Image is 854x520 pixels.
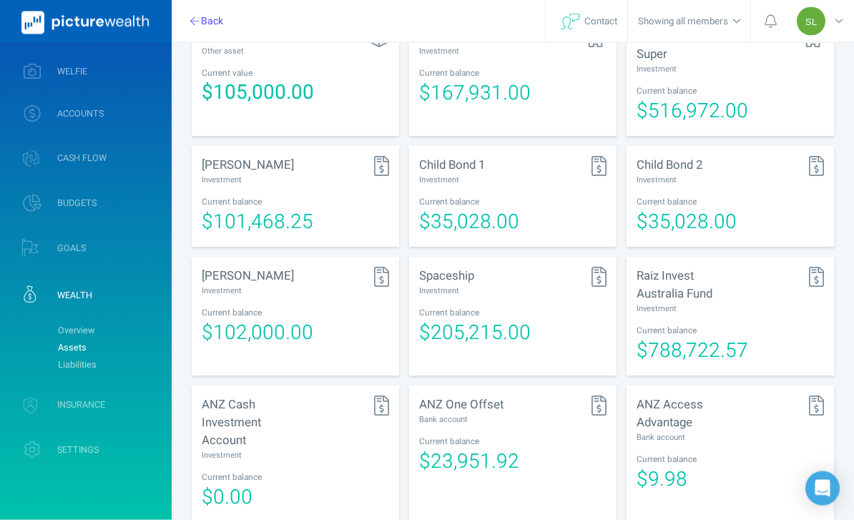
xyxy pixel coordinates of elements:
[202,157,295,175] div: [PERSON_NAME]
[637,28,730,64] div: [PERSON_NAME] Super
[637,175,730,187] div: Investment
[419,268,513,285] div: Spaceship
[182,9,232,33] button: Back
[419,46,513,58] div: Investment
[419,414,513,426] div: Bank account
[805,471,840,506] div: Open Intercom Messenger
[419,448,519,477] span: $23,951.92
[57,108,104,119] span: ACCOUNTS
[419,396,513,414] div: ANZ One Offset
[202,46,295,58] div: Other asset
[202,472,389,484] div: Current balance
[419,285,513,298] div: Investment
[202,285,295,298] div: Investment
[419,175,513,187] div: Investment
[202,208,313,237] span: $101,468.25
[419,208,519,237] span: $35,028.00
[637,208,737,237] span: $35,028.00
[57,197,97,209] span: BUDGETS
[57,66,87,77] span: WELFIE
[202,175,295,187] div: Investment
[419,197,607,209] div: Current balance
[202,450,295,462] div: Investment
[637,197,824,209] div: Current balance
[637,268,730,303] div: Raiz Invest Australia Fund
[51,356,167,373] a: Liabilities
[419,68,607,80] div: Current balance
[202,268,295,285] div: [PERSON_NAME]
[637,432,730,444] div: Bank account
[805,16,817,27] span: SL
[561,14,579,30] img: svg+xml;base64,PHN2ZyB4bWxucz0iaHR0cDovL3d3dy53My5vcmcvMjAwMC9zdmciIHdpZHRoPSIyNyIgaGVpZ2h0PSIyNC...
[637,64,730,76] div: Investment
[637,396,730,432] div: ANZ Access Advantage
[202,319,313,348] span: $102,000.00
[797,7,825,36] div: Steven Lyon
[637,466,687,495] span: $9.98
[57,290,92,301] span: WEALTH
[21,11,149,34] img: PictureWealth
[57,242,86,254] span: GOALS
[637,86,824,98] div: Current balance
[637,454,824,466] div: Current balance
[419,157,513,175] div: Child Bond 1
[419,319,531,348] span: $205,215.00
[202,396,295,450] div: ANZ Cash Investment Account
[419,79,531,109] span: $167,931.00
[202,484,252,513] span: $0.00
[637,97,748,127] span: $516,972.00
[51,339,167,356] a: Assets
[202,197,389,209] div: Current balance
[419,308,607,320] div: Current balance
[202,79,295,108] div: $105,000.00
[637,337,748,366] span: $788,722.57
[57,152,107,164] span: CASH FLOW
[419,436,607,448] div: Current balance
[57,444,99,456] span: SETTINGS
[637,325,824,338] div: Current balance
[637,157,730,175] div: Child Bond 2
[637,303,730,315] div: Investment
[202,308,389,320] div: Current balance
[202,68,295,80] div: Current value
[57,399,105,411] span: INSURANCE
[51,322,167,339] a: Overview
